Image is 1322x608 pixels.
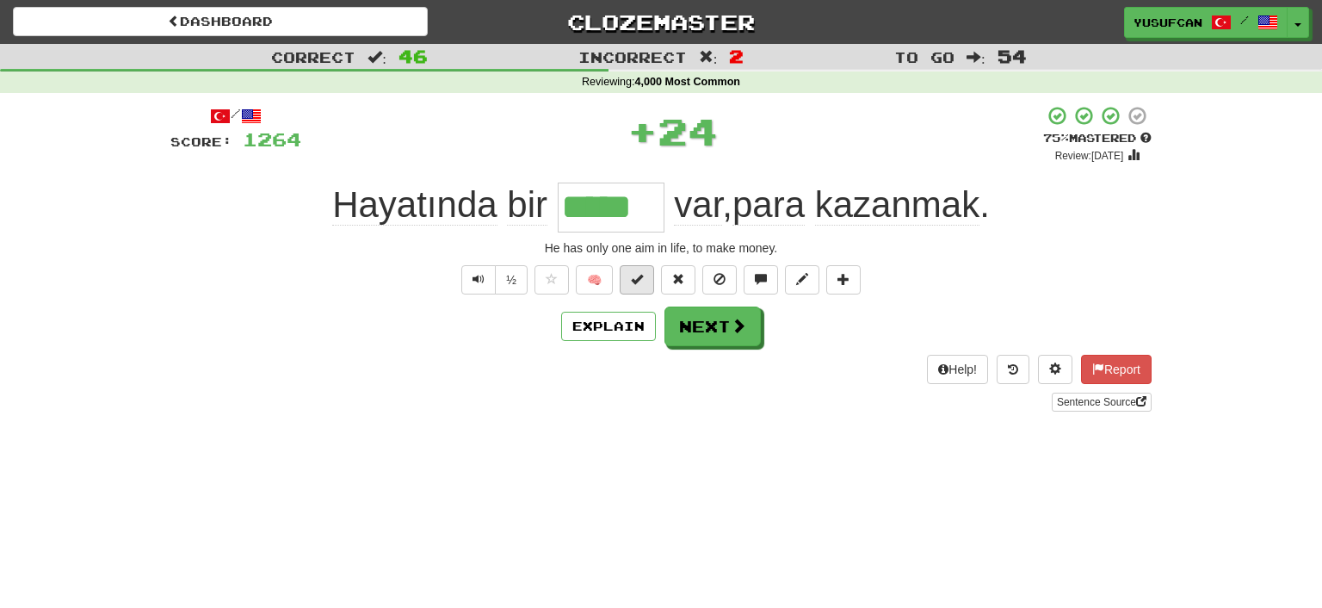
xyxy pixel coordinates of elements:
button: Next [664,307,761,346]
span: 75 % [1043,131,1069,145]
button: Ignore sentence (alt+i) [702,265,737,295]
a: Dashboard [13,7,428,36]
span: / [1240,14,1249,26]
button: Report [1081,355,1152,384]
a: Sentence Source [1052,393,1152,412]
small: Review: [DATE] [1055,150,1124,162]
button: Help! [927,355,988,384]
span: Correct [271,48,355,65]
button: Add to collection (alt+a) [826,265,861,295]
button: Round history (alt+y) [997,355,1029,384]
span: 46 [398,46,428,66]
span: , . [664,184,990,226]
span: kazanmak [815,184,979,226]
span: + [627,105,658,157]
button: Edit sentence (alt+d) [785,265,819,295]
span: var [674,184,722,226]
span: : [967,50,985,65]
button: Play sentence audio (ctl+space) [461,265,496,295]
span: 1264 [243,128,301,150]
span: : [699,50,718,65]
button: ½ [495,265,528,295]
span: Incorrect [578,48,687,65]
span: 2 [729,46,744,66]
span: bir [507,184,547,226]
button: Discuss sentence (alt+u) [744,265,778,295]
div: / [170,105,301,127]
div: Mastered [1043,131,1152,146]
span: yusufcan [1134,15,1202,30]
button: Reset to 0% Mastered (alt+r) [661,265,695,295]
span: : [368,50,386,65]
button: Set this sentence to 100% Mastered (alt+m) [620,265,654,295]
div: He has only one aim in life, to make money. [170,239,1152,257]
button: 🧠 [576,265,613,295]
button: Explain [561,312,656,341]
span: Score: [170,134,232,149]
span: To go [894,48,954,65]
span: 24 [658,109,718,152]
span: para [732,184,805,226]
button: Favorite sentence (alt+f) [534,265,569,295]
span: Hayatında [332,184,497,226]
a: Clozemaster [454,7,868,37]
strong: 4,000 Most Common [635,76,740,88]
div: Text-to-speech controls [458,265,528,295]
a: yusufcan / [1124,7,1288,38]
span: 54 [998,46,1027,66]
